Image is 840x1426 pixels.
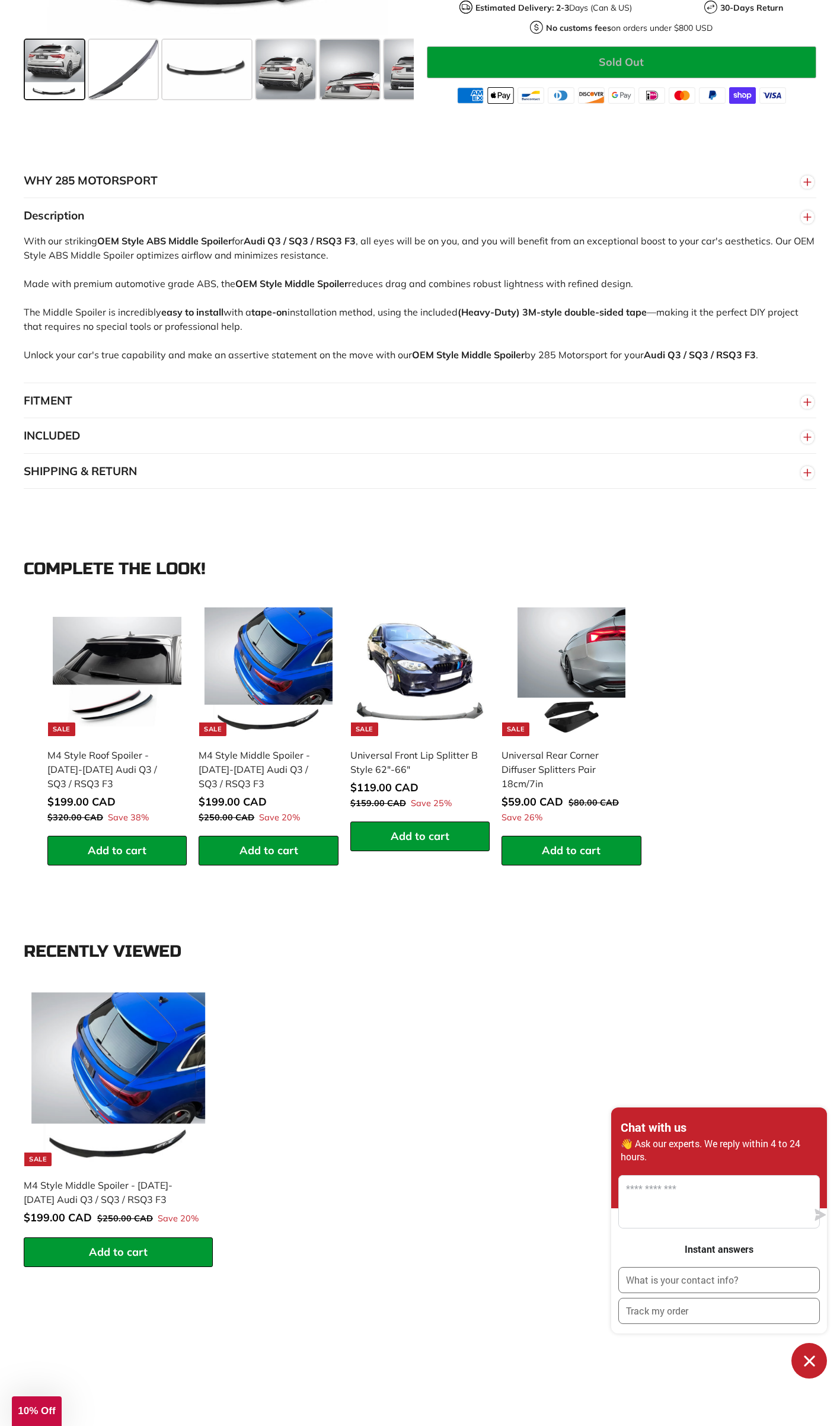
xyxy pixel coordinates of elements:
strong: Audi Q3 / SQ3 / RSQ3 F3 [644,349,756,361]
button: Add to cart [502,836,641,865]
span: $159.00 CAD [350,798,406,809]
div: Sale [502,722,529,736]
span: Add to cart [239,843,298,857]
div: Complete the look! [24,560,816,578]
span: Save 20% [158,1212,199,1226]
span: $119.00 CAD [350,781,419,794]
strong: Middle Spoiler [285,278,348,289]
div: M4 Style Roof Spoiler - [DATE]-[DATE] Audi Q3 / SQ3 / RSQ3 F3 [47,748,175,791]
img: bancontact [518,87,544,103]
button: Add to cart [47,836,187,865]
div: Universal Front Lip Splitter B Style 62"-66" [350,748,478,776]
span: $250.00 CAD [97,1213,153,1224]
p: Days (Can & US) [475,1,632,14]
div: With our striking for , all eyes will be on you, and you will benefit from an exceptional boost t... [24,234,816,383]
button: SHIPPING & RETURN [24,454,816,489]
button: Add to cart [350,822,490,851]
button: Add to cart [199,836,338,865]
strong: ABS [146,235,166,247]
img: google_pay [608,87,635,103]
img: visa [759,87,786,103]
span: Add to cart [391,829,449,843]
a: Sale Universal Rear Corner Diffuser Splitters Pair 18cm/7in Save 26% [502,602,641,836]
img: master [669,87,695,103]
span: Save 20% [259,811,300,825]
span: $199.00 CAD [47,795,116,809]
div: Recently viewed [24,943,816,961]
a: Sale M4 Style Roof Spoiler - [DATE]-[DATE] Audi Q3 / SQ3 / RSQ3 F3 Save 38% [47,602,187,836]
img: discover [578,87,605,103]
a: Sale M4 Style Middle Spoiler - [DATE]-[DATE] Audi Q3 / SQ3 / RSQ3 F3 Save 20% [199,602,338,836]
span: Save 26% [502,811,542,825]
button: Add to cart [24,1237,213,1267]
div: 10% Off [12,1396,62,1426]
strong: No customs fees [546,22,611,33]
span: 10% Off [18,1405,55,1417]
span: Add to cart [88,843,146,857]
inbox-online-store-chat: Shopify online store chat [608,1107,831,1379]
img: universal front lip [356,607,484,736]
div: Universal Rear Corner Diffuser Splitters Pair 18cm/7in [502,748,629,791]
button: Description [24,198,816,234]
span: $250.00 CAD [199,812,254,823]
span: Sold Out [599,55,644,68]
span: $199.00 CAD [24,1211,92,1224]
strong: OEM Style [235,278,282,289]
div: Sale [199,722,226,736]
span: Add to cart [89,1245,148,1259]
a: Sale universal front lip Universal Front Lip Splitter B Style 62"-66" Save 25% [350,602,490,822]
strong: Audi Q3 / SQ3 / RSQ3 F3 [244,235,356,247]
span: $59.00 CAD [502,795,563,809]
strong: tape-on [251,306,288,318]
img: diners_club [548,87,574,103]
span: $320.00 CAD [47,812,103,823]
strong: Middle Spoiler [461,349,525,361]
img: shopify_pay [729,87,756,103]
img: ideal [638,87,665,103]
p: on orders under $800 USD [546,21,713,34]
button: FITMENT [24,383,816,419]
span: $80.00 CAD [568,797,619,808]
img: paypal [699,87,726,103]
button: WHY 285 MOTORSPORT [24,163,816,199]
strong: easy to install [161,306,223,318]
span: Add to cart [542,843,601,857]
button: INCLUDED [24,418,816,454]
span: Save 38% [108,811,149,825]
a: Sale M4 Style Middle Spoiler - [DATE]-[DATE] Audi Q3 / SQ3 / RSQ3 F3 Save 20% [24,985,213,1237]
div: M4 Style Middle Spoiler - [DATE]-[DATE] Audi Q3 / SQ3 / RSQ3 F3 [199,748,326,791]
span: $199.00 CAD [199,795,267,809]
img: american_express [457,87,484,103]
span: Save 25% [411,797,452,810]
strong: OEM Style [412,349,459,361]
div: M4 Style Middle Spoiler - [DATE]-[DATE] Audi Q3 / SQ3 / RSQ3 F3 [24,1178,201,1207]
strong: Estimated Delivery: 2-3 [475,2,569,12]
div: Sale [48,722,75,736]
strong: OEM Style [97,235,144,247]
div: Sale [24,1153,52,1166]
img: apple_pay [487,87,514,103]
strong: Middle Spoiler [168,235,232,247]
button: Sold Out [427,46,817,78]
div: Sale [351,722,378,736]
strong: 30-Days Return [720,2,783,12]
strong: (Heavy-Duty) 3M-style double-sided tape [458,306,647,318]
